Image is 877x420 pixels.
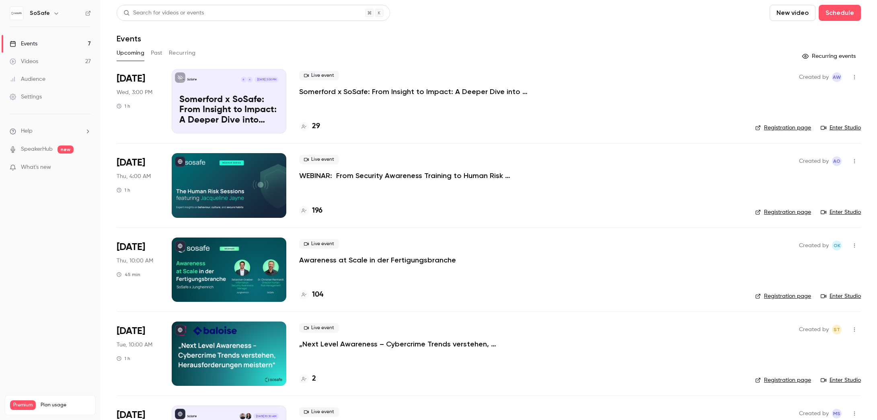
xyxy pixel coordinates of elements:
div: 1 h [117,187,130,193]
span: Created by [799,241,829,250]
a: Enter Studio [821,376,861,384]
div: R [240,76,247,83]
span: [DATE] [117,72,145,85]
div: Videos [10,57,38,66]
div: 1 h [117,355,130,362]
button: Past [151,47,162,59]
span: Olga Krukova [832,241,842,250]
span: [DATE] [117,325,145,338]
span: Help [21,127,33,135]
span: [DATE] 10:30 AM [253,413,278,419]
li: help-dropdown-opener [10,127,91,135]
div: Sep 9 Tue, 10:00 AM (Europe/Berlin) [117,322,159,386]
a: 196 [299,205,322,216]
h6: SoSafe [30,9,50,17]
span: Thu, 4:00 AM [117,172,151,180]
a: 29 [299,121,320,132]
a: Somerford x SoSafe: From Insight to Impact: A Deeper Dive into Behavioral Science in Cybersecurit... [172,69,286,133]
div: Sep 4 Thu, 12:00 PM (Australia/Sydney) [117,153,159,217]
span: [DATE] 3:00 PM [255,77,278,82]
span: Markus Stalf [832,409,842,418]
button: Recurring events [799,50,861,63]
h4: 2 [312,373,316,384]
span: Stefanie Theil [832,325,842,334]
button: Upcoming [117,47,144,59]
span: What's new [21,163,51,172]
a: Registration page [755,124,811,132]
img: SoSafe [10,7,23,20]
span: new [58,145,74,154]
h1: Events [117,34,141,43]
a: Enter Studio [821,124,861,132]
div: Search for videos or events [123,9,204,17]
span: Alba Oni [832,156,842,166]
a: Enter Studio [821,292,861,300]
span: Created by [799,156,829,166]
a: Registration page [755,376,811,384]
div: 1 h [117,103,130,109]
button: Schedule [819,5,861,21]
a: „Next Level Awareness – Cybercrime Trends verstehen, Herausforderungen meistern“ Telekom Schweiz ... [299,339,540,349]
div: Events [10,40,37,48]
img: Gabriel Simkin [240,413,245,419]
a: Somerford x SoSafe: From Insight to Impact: A Deeper Dive into Behavioral Science in Cybersecurity [299,87,540,96]
a: Enter Studio [821,208,861,216]
span: Created by [799,325,829,334]
a: Registration page [755,292,811,300]
span: OK [834,241,840,250]
a: 104 [299,289,323,300]
h4: 104 [312,289,323,300]
span: AO [833,156,840,166]
a: SpeakerHub [21,145,53,154]
span: Live event [299,239,339,249]
span: Plan usage [41,402,90,408]
button: Recurring [169,47,196,59]
a: 2 [299,373,316,384]
div: 45 min [117,271,140,278]
span: MS [833,409,840,418]
span: Wed, 3:00 PM [117,88,152,96]
span: Live event [299,323,339,333]
p: SoSafe [187,78,197,82]
a: Awareness at Scale in der Fertigungsbranche [299,255,456,265]
span: Premium [10,400,36,410]
span: Live event [299,155,339,164]
img: Arzu Döver [246,413,251,419]
span: Alexandra Wasilewski [832,72,842,82]
h4: 29 [312,121,320,132]
span: [DATE] [117,241,145,254]
span: Live event [299,71,339,80]
p: SoSafe [187,414,197,418]
div: Settings [10,93,42,101]
button: New video [770,5,815,21]
iframe: Noticeable Trigger [81,164,91,171]
span: Thu, 10:00 AM [117,257,153,265]
span: Live event [299,407,339,417]
a: Registration page [755,208,811,216]
span: AW [833,72,841,82]
span: [DATE] [117,156,145,169]
span: ST [834,325,840,334]
a: WEBINAR: From Security Awareness Training to Human Risk Management [299,171,540,180]
div: Sep 4 Thu, 10:00 AM (Europe/Berlin) [117,238,159,302]
div: Audience [10,75,45,83]
div: A [246,76,253,83]
span: Tue, 10:00 AM [117,341,152,349]
span: Created by [799,409,829,418]
p: Somerford x SoSafe: From Insight to Impact: A Deeper Dive into Behavioral Science in Cybersecurity [179,95,279,126]
h4: 196 [312,205,322,216]
span: Created by [799,72,829,82]
div: Sep 3 Wed, 3:00 PM (Europe/Berlin) [117,69,159,133]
